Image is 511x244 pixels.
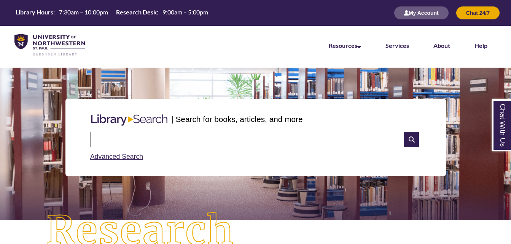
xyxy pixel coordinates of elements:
span: 7:30am – 10:00pm [59,8,108,16]
a: My Account [394,10,449,16]
img: UNWSP Library Logo [14,34,85,56]
span: 9:00am – 5:00pm [162,8,208,16]
a: Resources [329,42,361,49]
a: Services [385,42,409,49]
p: | Search for books, articles, and more [171,113,302,125]
th: Research Desk: [113,8,159,16]
a: Hours Today [13,8,211,18]
a: Chat 24/7 [456,10,500,16]
i: Search [404,132,419,147]
img: Libary Search [87,111,171,129]
button: My Account [394,6,449,19]
a: Advanced Search [90,153,143,160]
a: Help [474,42,487,49]
a: About [433,42,450,49]
button: Chat 24/7 [456,6,500,19]
th: Library Hours: [13,8,56,16]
